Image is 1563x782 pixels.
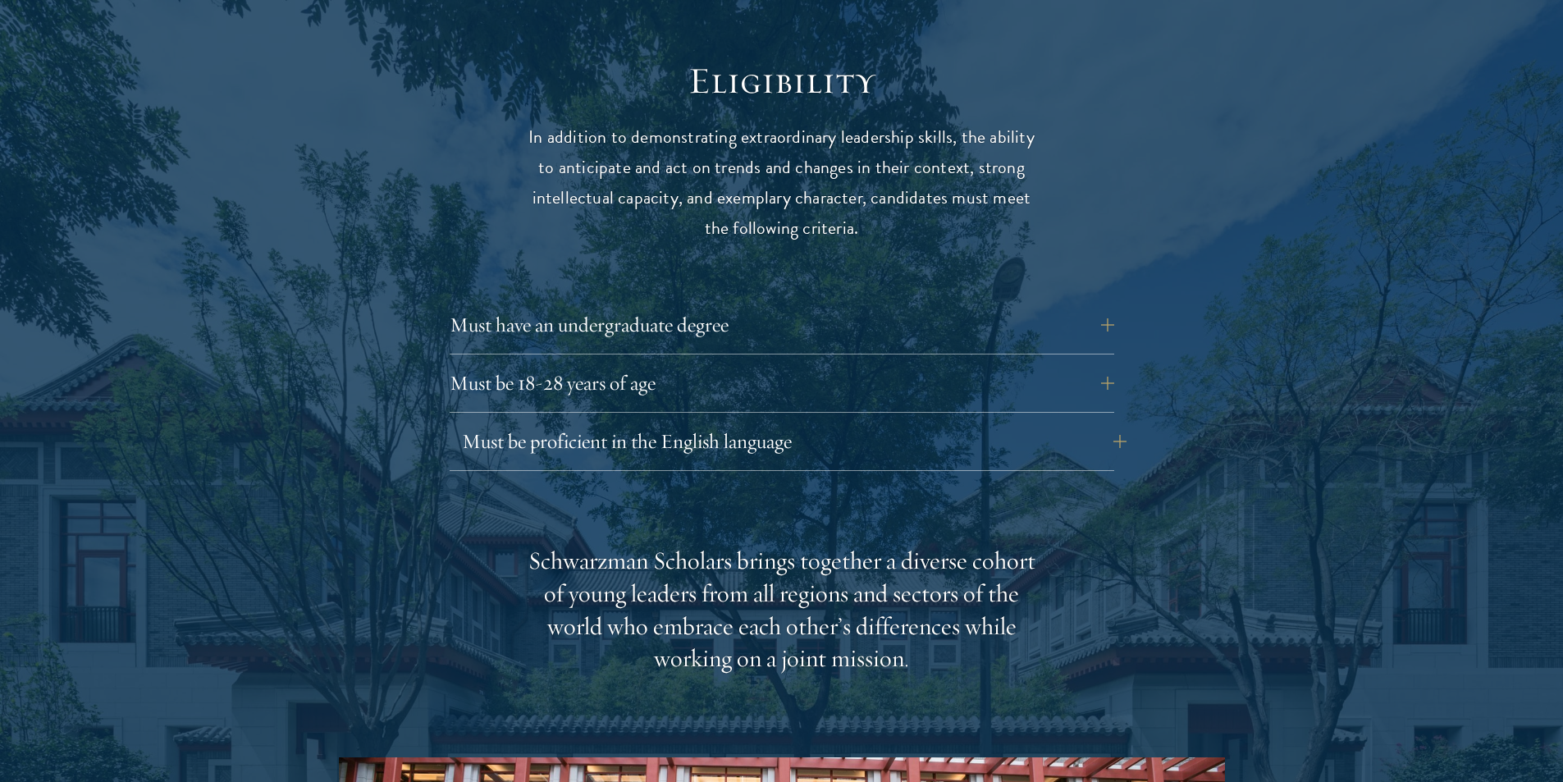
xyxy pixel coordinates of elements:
button: Must be proficient in the English language [462,422,1127,461]
p: In addition to demonstrating extraordinary leadership skills, the ability to anticipate and act o... [528,122,1036,244]
button: Must be 18-28 years of age [450,364,1114,403]
div: Schwarzman Scholars brings together a diverse cohort of young leaders from all regions and sector... [528,545,1036,676]
h2: Eligibility [528,58,1036,104]
button: Must have an undergraduate degree [450,305,1114,345]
